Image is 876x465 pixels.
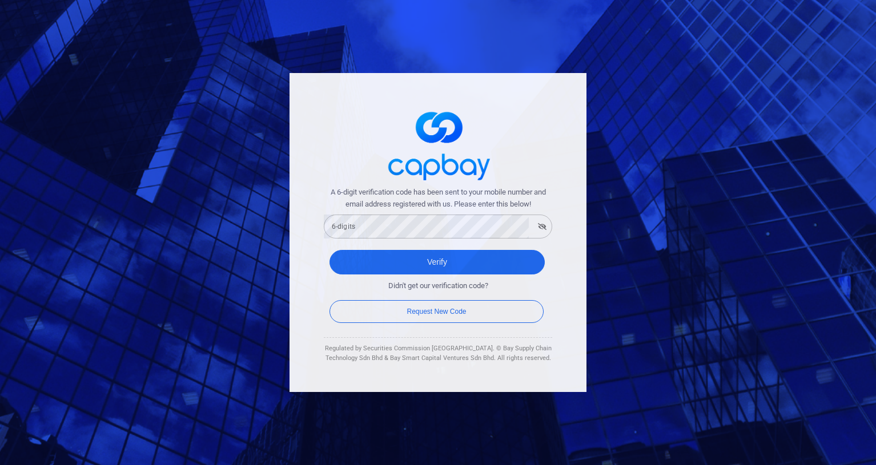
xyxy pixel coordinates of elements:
[329,300,544,323] button: Request New Code
[324,343,552,363] div: Regulated by Securities Commission [GEOGRAPHIC_DATA]. © Bay Supply Chain Technology Sdn Bhd & Bay...
[388,280,488,292] span: Didn't get our verification code?
[381,102,495,187] img: logo
[329,250,545,274] button: Verify
[324,187,552,211] span: A 6-digit verification code has been sent to your mobile number and email address registered with...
